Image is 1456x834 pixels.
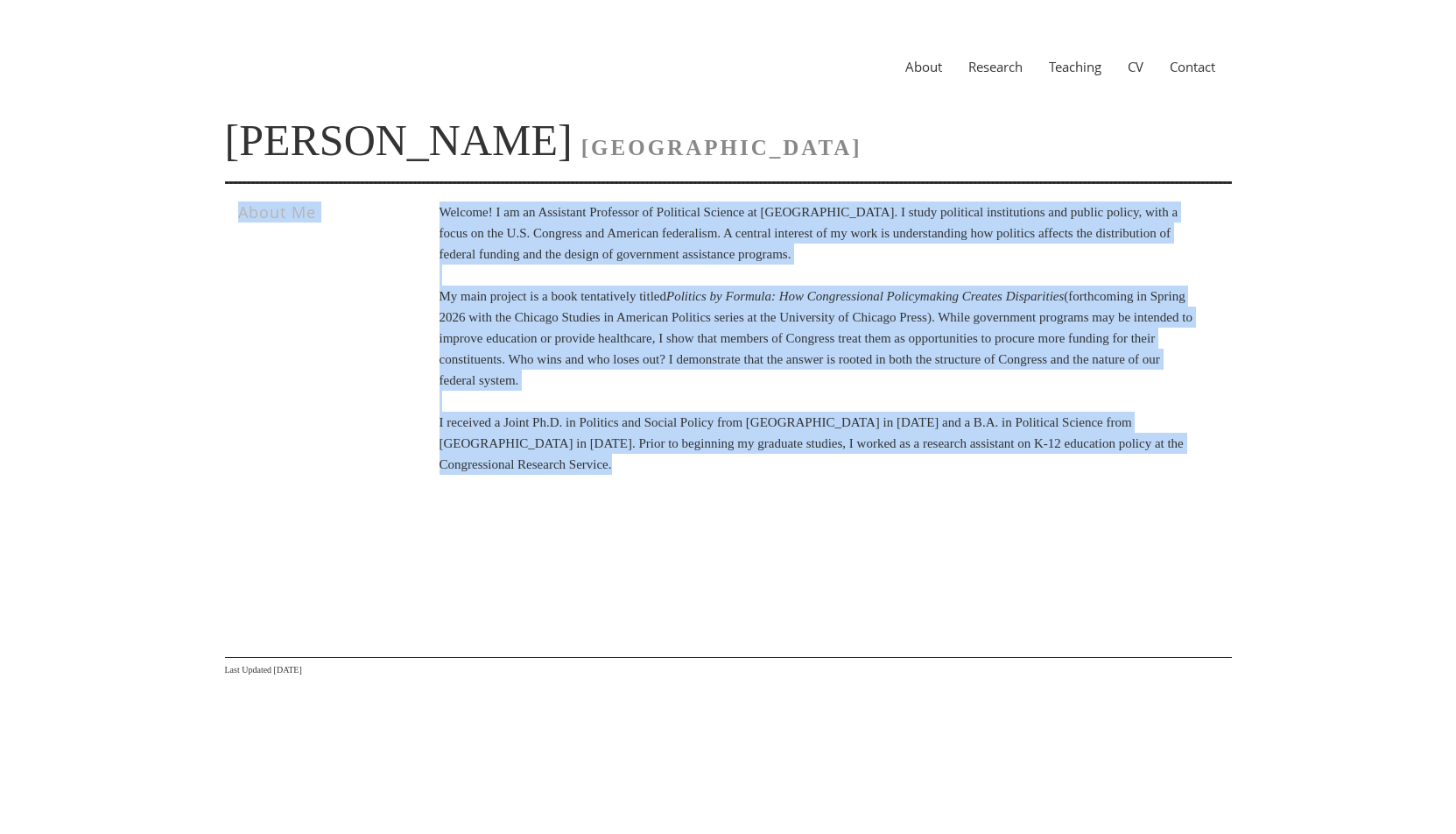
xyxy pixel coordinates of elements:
span: Last Updated [DATE] [225,665,302,675]
a: [PERSON_NAME] [225,116,573,165]
a: CV [1115,58,1157,75]
a: Teaching [1036,58,1115,75]
a: Contact [1157,58,1228,75]
a: Research [955,58,1036,75]
span: [GEOGRAPHIC_DATA] [581,136,862,159]
p: Welcome! I am an Assistant Professor of Political Science at [GEOGRAPHIC_DATA]. I study political... [440,201,1195,475]
i: Politics by Formula: How Congressional Policymaking Creates Disparities [666,289,1064,303]
h3: About Me [238,201,390,223]
a: About [892,58,955,75]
